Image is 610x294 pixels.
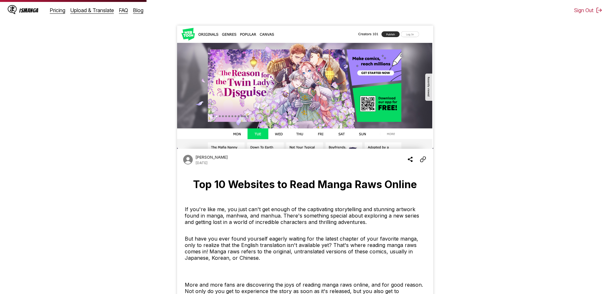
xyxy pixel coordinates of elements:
[185,206,426,225] p: If you're like me, you just can't get enough of the captivating storytelling and stunning artwork...
[574,7,602,13] button: Sign Out
[19,7,38,13] div: IsManga
[133,7,143,13] a: Blog
[70,7,114,13] a: Upload & Translate
[185,235,426,261] p: But have you ever found yourself eagerly waiting for the latest chapter of your favorite manga, o...
[182,154,194,165] img: Author avatar
[182,178,428,191] h1: Top 10 Websites to Read Manga Raws Online
[119,7,128,13] a: FAQ
[8,5,17,14] img: IsManga Logo
[420,155,426,163] img: Copy Article Link
[196,161,207,165] p: Date published
[177,26,433,149] img: Cover
[407,155,413,163] img: Share blog
[596,7,602,13] img: Sign out
[8,5,50,15] a: IsManga LogoIsManga
[196,155,228,160] p: Author
[50,7,65,13] a: Pricing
